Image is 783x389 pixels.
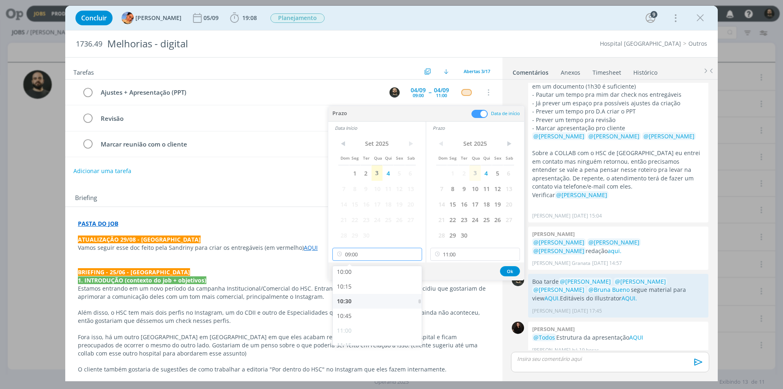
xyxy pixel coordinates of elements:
span: @[PERSON_NAME] [615,278,666,285]
p: Boa tarde segue material para view Editáveis do Illustrator [532,278,704,302]
span: 4 [481,165,492,181]
span: @Bruna Bueno [588,286,630,293]
span: @[PERSON_NAME] [644,132,695,140]
div: 10:45 [333,309,424,323]
p: [PERSON_NAME] Granata [532,260,591,267]
span: 1 [447,165,458,181]
div: Melhorias - digital [104,34,441,54]
div: 11:15 [333,338,424,353]
span: Prazo [332,109,347,118]
span: Sab [503,150,514,165]
span: 9 [458,181,469,196]
span: Sex [492,150,503,165]
span: 20 [405,196,416,212]
span: 1 [349,165,360,181]
a: AQUI. [544,294,560,302]
span: Qua [372,150,383,165]
span: 16 [458,196,469,212]
img: P [389,87,400,98]
span: 28 [338,227,349,243]
a: Timesheet [592,65,622,77]
strong: 1. INTRODUÇÃO (contexto do job + objetivos) [78,276,206,284]
span: Qui [481,150,492,165]
strong: BRIEFING - 25/06 - [GEOGRAPHIC_DATA] [78,268,190,276]
span: > [503,138,514,150]
span: @[PERSON_NAME] [556,191,607,199]
input: Horário [430,248,520,261]
span: 10 [372,181,383,196]
button: Sem prazo [330,266,367,277]
span: 2 [361,165,372,181]
span: Ter [458,150,469,165]
button: Adicionar uma tarefa [73,164,132,178]
span: 24 [372,212,383,227]
span: 8 [349,181,360,196]
p: Sobre a COLLAB com o HSC de [GEOGRAPHIC_DATA] eu entrei em contato mas ninguém retornou, então pr... [532,149,704,199]
span: @[PERSON_NAME] [533,286,584,293]
span: 11 [481,181,492,196]
span: @[PERSON_NAME] [560,278,611,285]
img: S [512,322,524,334]
span: [DATE] 15:04 [572,212,602,220]
span: Seg [349,150,360,165]
div: 10:30 [333,294,424,309]
strong: PASTA DO JOB [78,220,118,227]
span: Seg [447,150,458,165]
span: 20 [503,196,514,212]
span: 5 [492,165,503,181]
div: Anexos [561,69,580,77]
div: 11:00 [333,323,424,338]
span: Dom [436,150,447,165]
span: 9 [361,181,372,196]
span: 12 [394,181,405,196]
a: Outros [688,40,707,47]
span: -- [429,89,431,95]
span: 27 [503,212,514,227]
div: 10:00 [333,265,424,279]
span: < [338,138,349,150]
span: 22 [349,212,360,227]
b: [PERSON_NAME] [532,230,575,238]
p: Além disso, o HSC tem mais dois perfis no Instagram, um do CDII e outro de Especialidades que era... [78,309,490,325]
button: L[PERSON_NAME] [122,12,181,24]
p: - Já prever um espaço pra possíveis ajustes da criação [532,99,704,107]
span: > [405,138,416,150]
a: Histórico [633,65,658,77]
p: [PERSON_NAME] [532,212,571,220]
span: @[PERSON_NAME] [588,238,639,246]
div: Ajustes + Apresentação (PPT) [97,87,382,98]
button: Planejamento [270,13,325,23]
span: 3 [372,165,383,181]
p: - Prever um tempo pro D.A criar o PPT [532,107,704,116]
span: @[PERSON_NAME] [588,132,639,140]
span: @[PERSON_NAME] [533,238,584,246]
span: @[PERSON_NAME] [533,132,584,140]
span: Set 2025 [447,138,503,150]
p: [PERSON_NAME] [532,307,571,315]
p: Vamos seguir esse doc feito pela Sandriny para criar os entregáveis (em vermelho) [78,244,490,252]
span: 21 [436,212,447,227]
span: 4 [383,165,394,181]
span: Ter [361,150,372,165]
span: 17 [372,196,383,212]
p: Estrutura da apresentação [532,333,704,342]
span: 22 [447,212,458,227]
span: Qui [383,150,394,165]
span: Sex [394,150,405,165]
span: 27 [405,212,416,227]
span: [DATE] 17:45 [572,307,602,315]
span: 21 [338,212,349,227]
span: Sab [405,150,416,165]
p: [PERSON_NAME] [532,347,571,354]
span: 15 [349,196,360,212]
span: @Todos [533,333,555,341]
p: Fora isso, há um outro [GEOGRAPHIC_DATA] em [GEOGRAPHIC_DATA] em que eles acabam recebendo e-mail... [78,333,490,358]
span: 24 [469,212,480,227]
span: Dom [338,150,349,165]
span: 18 [383,196,394,212]
div: Data Início [335,125,426,131]
span: 30 [458,227,469,243]
div: dialog [65,6,718,381]
span: 30 [361,227,372,243]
